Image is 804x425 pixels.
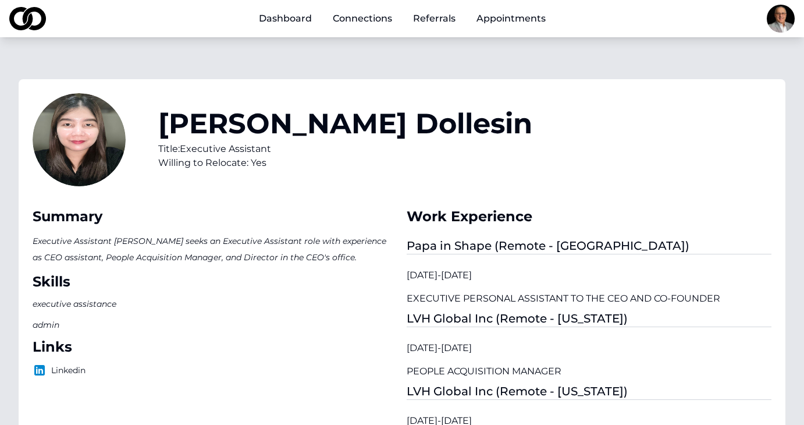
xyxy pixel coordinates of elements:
div: Title: Executive Assistant [158,142,532,156]
a: Referrals [404,7,465,30]
div: PEOPLE ACQUISITION MANAGER [407,364,771,378]
nav: Main [250,7,555,30]
div: Papa in Shape (Remote - [GEOGRAPHIC_DATA]) [407,238,771,254]
img: logo [9,7,46,30]
div: Willing to Relocate: Yes [158,156,532,170]
div: executive assistance [33,298,116,310]
div: Work Experience [407,207,771,226]
div: EXECUTIVE PERSONAL ASSISTANT TO THE CEO AND CO-FOUNDER [407,292,771,306]
div: LVH Global Inc (Remote - [US_STATE]) [407,383,771,400]
h1: [PERSON_NAME] Dollesin [158,109,532,137]
div: Skills [33,272,397,291]
img: logo [33,363,47,377]
p: Linkedin [33,363,397,377]
a: Connections [323,7,401,30]
img: c5a994b8-1df4-4c55-a0c5-fff68abd3c00-Kim%20Headshot-profile_picture.jpg [33,93,126,186]
div: Summary [33,207,397,226]
a: Appointments [467,7,555,30]
a: Dashboard [250,7,321,30]
div: [DATE] - [DATE] [407,341,771,355]
div: LVH Global Inc (Remote - [US_STATE]) [407,310,771,327]
div: [DATE] - [DATE] [407,268,771,282]
img: f0f772eb-29c0-4df9-b2f5-1bb80f55fe45-395E1155-656B-4A80-A676-6249A63781FC_4_5005_c-profile_pictur... [767,5,795,33]
div: admin [33,319,116,331]
p: Executive Assistant [PERSON_NAME] seeks an Executive Assistant role with experience as CEO assist... [33,233,397,265]
div: Links [33,338,397,356]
